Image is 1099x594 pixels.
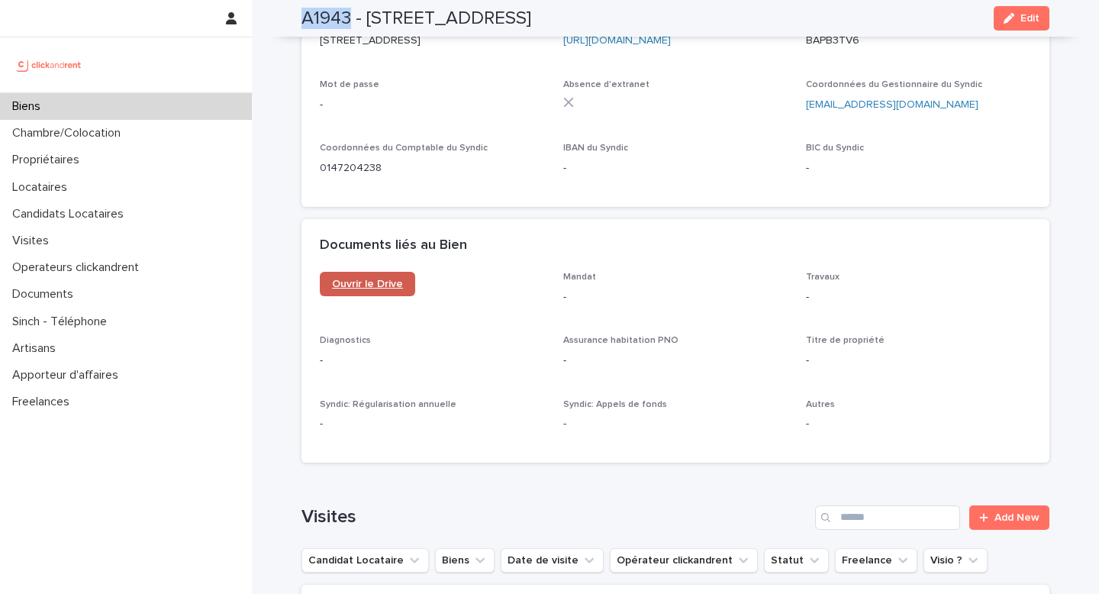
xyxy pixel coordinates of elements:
ringoverc2c-84e06f14122c: Call with Ringover [320,163,382,173]
span: Ouvrir le Drive [332,279,403,289]
p: Locataires [6,180,79,195]
span: IBAN du Syndic [563,144,628,153]
span: Edit [1020,13,1039,24]
a: [URL][DOMAIN_NAME] [563,35,671,46]
h2: A1943 - [STREET_ADDRESS] [301,8,531,30]
a: Ouvrir le Drive [320,272,415,296]
span: Titre de propriété [806,336,885,345]
p: Apporteur d'affaires [6,368,131,383]
p: - [806,160,1031,176]
h1: Visites [301,506,809,528]
p: Propriétaires [6,153,92,167]
span: Coordonnées du Comptable du Syndic [320,144,488,153]
button: Freelance [835,548,917,573]
span: Absence d'extranet [563,80,649,89]
button: Edit [994,6,1049,31]
span: Coordonnées du Gestionnaire du Syndic [806,80,982,89]
span: Diagnostics [320,336,371,345]
p: - [320,416,545,432]
p: - [320,97,545,113]
button: Statut [764,548,829,573]
p: Documents [6,287,85,302]
p: - [320,353,545,369]
span: Autres [806,400,835,409]
button: Date de visite [501,548,604,573]
p: Operateurs clickandrent [6,260,151,275]
span: Assurance habitation PNO [563,336,678,345]
p: - [563,416,788,432]
p: Biens [6,99,53,114]
span: BIC du Syndic [806,144,864,153]
p: Visites [6,234,61,248]
p: Chambre/Colocation [6,126,133,140]
a: [EMAIL_ADDRESS][DOMAIN_NAME] [806,99,978,110]
input: Search [815,505,960,530]
p: - [563,289,788,305]
p: - [806,353,1031,369]
span: Mot de passe [320,80,379,89]
span: Travaux [806,273,840,282]
span: Syndic: Appels de fonds [563,400,667,409]
img: UCB0brd3T0yccxBKYDjQ [12,50,86,80]
p: - [806,416,1031,432]
p: Candidats Locataires [6,207,136,221]
button: Biens [435,548,495,573]
p: Freelances [6,395,82,409]
a: Add New [969,505,1049,530]
p: BAPB3TV6 [806,33,1031,49]
p: - [563,160,788,176]
span: Syndic: Régularisation annuelle [320,400,456,409]
p: Artisans [6,341,68,356]
span: Mandat [563,273,596,282]
button: Candidat Locataire [301,548,429,573]
p: - [806,289,1031,305]
p: Sinch - Téléphone [6,315,119,329]
p: [STREET_ADDRESS] [320,33,545,49]
span: Add New [994,512,1039,523]
ringoverc2c-number-84e06f14122c: 0147204238 [320,163,382,173]
button: Visio ? [923,548,988,573]
h2: Documents liés au Bien [320,237,467,254]
p: - [563,353,788,369]
button: Opérateur clickandrent [610,548,758,573]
